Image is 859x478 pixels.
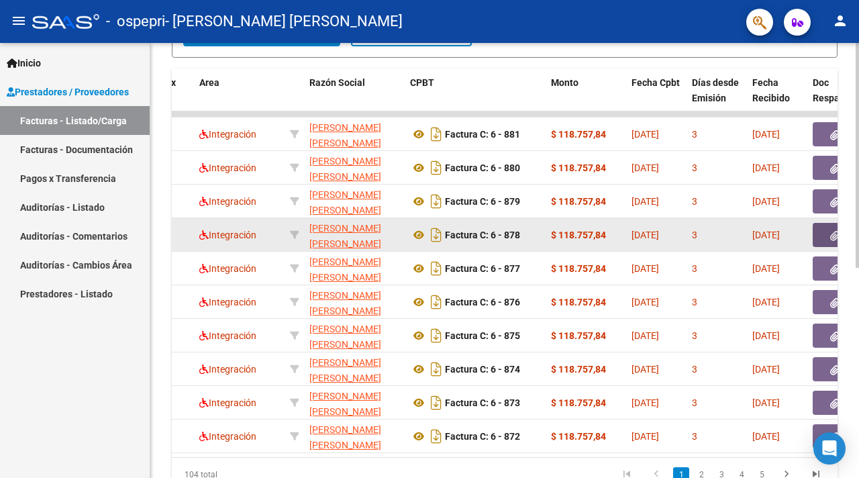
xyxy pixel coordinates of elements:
[551,397,606,408] strong: $ 118.757,84
[687,68,747,128] datatable-header-cell: Días desde Emisión
[445,263,520,274] strong: Factura C: 6 - 877
[309,288,399,316] div: 20295088916
[445,129,520,140] strong: Factura C: 6 - 881
[194,68,285,128] datatable-header-cell: Area
[752,263,780,274] span: [DATE]
[551,77,578,88] span: Monto
[551,263,606,274] strong: $ 118.757,84
[631,431,659,442] span: [DATE]
[546,68,626,128] datatable-header-cell: Monto
[752,330,780,341] span: [DATE]
[7,85,129,99] span: Prestadores / Proveedores
[427,124,445,145] i: Descargar documento
[752,162,780,173] span: [DATE]
[309,189,381,216] span: [PERSON_NAME] [PERSON_NAME]
[752,77,790,103] span: Fecha Recibido
[631,297,659,307] span: [DATE]
[309,223,381,249] span: [PERSON_NAME] [PERSON_NAME]
[631,162,659,173] span: [DATE]
[631,230,659,240] span: [DATE]
[199,431,256,442] span: Integración
[309,256,381,283] span: [PERSON_NAME] [PERSON_NAME]
[551,162,606,173] strong: $ 118.757,84
[199,297,256,307] span: Integración
[551,431,606,442] strong: $ 118.757,84
[692,77,739,103] span: Días desde Emisión
[309,77,365,88] span: Razón Social
[427,392,445,414] i: Descargar documento
[631,397,659,408] span: [DATE]
[410,77,434,88] span: CPBT
[631,129,659,140] span: [DATE]
[551,196,606,207] strong: $ 118.757,84
[309,187,399,216] div: 20295088916
[692,297,697,307] span: 3
[813,432,846,465] div: Open Intercom Messenger
[551,129,606,140] strong: $ 118.757,84
[551,297,606,307] strong: $ 118.757,84
[445,397,520,408] strong: Factura C: 6 - 873
[445,196,520,207] strong: Factura C: 6 - 879
[199,77,219,88] span: Area
[199,364,256,375] span: Integración
[752,129,780,140] span: [DATE]
[832,13,848,29] mat-icon: person
[445,162,520,173] strong: Factura C: 6 - 880
[427,325,445,346] i: Descargar documento
[692,230,697,240] span: 3
[199,397,256,408] span: Integración
[631,330,659,341] span: [DATE]
[427,224,445,246] i: Descargar documento
[309,154,399,182] div: 20295088916
[309,290,381,316] span: [PERSON_NAME] [PERSON_NAME]
[752,297,780,307] span: [DATE]
[309,324,381,350] span: [PERSON_NAME] [PERSON_NAME]
[309,355,399,383] div: 20295088916
[692,431,697,442] span: 3
[309,122,381,148] span: [PERSON_NAME] [PERSON_NAME]
[551,364,606,375] strong: $ 118.757,84
[309,120,399,148] div: 20295088916
[752,196,780,207] span: [DATE]
[309,389,399,417] div: 20295088916
[445,330,520,341] strong: Factura C: 6 - 875
[692,129,697,140] span: 3
[427,191,445,212] i: Descargar documento
[631,263,659,274] span: [DATE]
[304,68,405,128] datatable-header-cell: Razón Social
[11,13,27,29] mat-icon: menu
[309,254,399,283] div: 20295088916
[309,422,399,450] div: 20295088916
[199,196,256,207] span: Integración
[427,157,445,179] i: Descargar documento
[427,291,445,313] i: Descargar documento
[692,162,697,173] span: 3
[199,162,256,173] span: Integración
[752,397,780,408] span: [DATE]
[626,68,687,128] datatable-header-cell: Fecha Cpbt
[551,330,606,341] strong: $ 118.757,84
[445,364,520,375] strong: Factura C: 6 - 874
[405,68,546,128] datatable-header-cell: CPBT
[309,156,381,182] span: [PERSON_NAME] [PERSON_NAME]
[631,364,659,375] span: [DATE]
[165,7,403,36] span: - [PERSON_NAME] [PERSON_NAME]
[752,431,780,442] span: [DATE]
[427,426,445,447] i: Descargar documento
[445,431,520,442] strong: Factura C: 6 - 872
[752,230,780,240] span: [DATE]
[445,230,520,240] strong: Factura C: 6 - 878
[692,263,697,274] span: 3
[631,196,659,207] span: [DATE]
[309,357,381,383] span: [PERSON_NAME] [PERSON_NAME]
[692,364,697,375] span: 3
[199,129,256,140] span: Integración
[631,77,680,88] span: Fecha Cpbt
[427,258,445,279] i: Descargar documento
[551,230,606,240] strong: $ 118.757,84
[309,221,399,249] div: 20295088916
[7,56,41,70] span: Inicio
[199,230,256,240] span: Integración
[427,358,445,380] i: Descargar documento
[692,330,697,341] span: 3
